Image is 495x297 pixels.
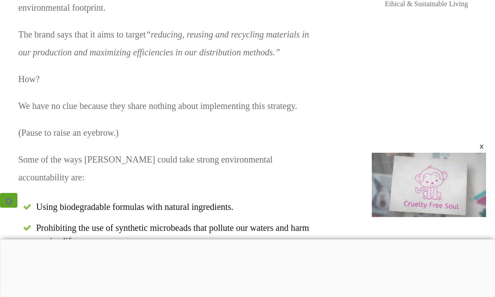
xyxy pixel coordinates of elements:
p: The brand says that it aims to target [18,25,312,70]
img: ⚙ [5,197,13,205]
p: We have no clue because they share nothing about implementing this strategy. [18,97,312,124]
p: (Pause to raise an eyebrow.) [18,124,312,151]
div: Video Player [372,153,486,217]
p: Some of the ways [PERSON_NAME] could take strong environmental accountability are: [18,151,312,195]
p: How? [18,70,312,97]
span: Prohibiting the use of synthetic microbeads that pollute our waters and harm marine life. [36,221,312,248]
span: Using biodegradable formulas with natural ingredients. [36,202,233,212]
iframe: Advertisement [23,239,472,295]
em: “reducing, reusing and recycling materials in our production and maximizing efficiencies in our d... [18,29,309,57]
div: x [478,143,485,150]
